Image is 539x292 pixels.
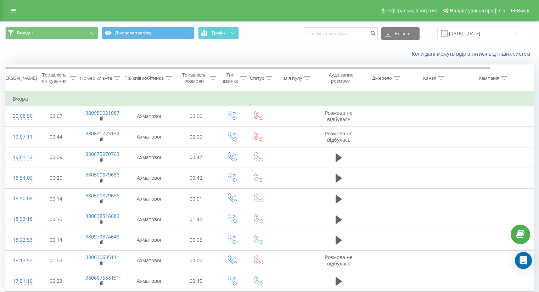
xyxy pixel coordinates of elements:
div: 19:01:32 [13,151,27,164]
a: 380979374648 [85,233,119,240]
div: Open Intercom Messenger [515,252,532,269]
td: Ахматової [124,209,174,230]
a: 380638516082 [85,213,119,219]
button: Джерела трафіку [102,27,195,39]
input: Пошук за номером [303,27,378,40]
span: Вихідні [17,30,33,36]
div: 18:13:53 [13,254,27,268]
a: 380500879686 [85,192,119,199]
div: 18:54:06 [13,171,27,185]
td: 00:09 [34,147,78,168]
td: 00:30 [34,209,78,230]
div: Кампанія [479,75,499,81]
div: Аудіозапис розмови [324,72,358,84]
td: Ахматової [124,106,174,127]
td: Ахматової [124,127,174,147]
div: 18:50:08 [13,192,27,206]
a: 380675970763 [85,151,119,157]
div: 20:08:50 [13,109,27,123]
div: Джерело [372,75,392,81]
td: 00:01 [174,189,218,209]
div: 17:51:10 [13,274,27,288]
button: Графік [198,27,239,39]
td: 00:14 [34,189,78,209]
a: 380630635111 [85,254,119,260]
td: 00:14 [34,230,78,250]
span: Розмова не відбулась [325,109,353,123]
td: 00:00 [174,127,218,147]
td: 00:44 [34,127,78,147]
td: Ахматової [124,230,174,250]
span: Розмова не відбулась [325,254,353,267]
span: Налаштування профілю [450,8,505,13]
div: ПІБ співробітника [124,75,164,81]
span: Реферальна програма [386,8,438,13]
div: Канал [423,75,436,81]
td: 00:00 [174,250,218,271]
td: Ахматової [124,168,174,188]
a: 380500879686 [85,171,119,178]
div: 19:07:11 [13,130,27,144]
div: Тривалість очікування [40,72,68,84]
div: Ім'я пулу [282,75,302,81]
td: 00:20 [34,168,78,188]
td: 00:05 [174,230,218,250]
td: Ахматової [124,250,174,271]
a: 380667558151 [85,274,119,281]
div: Номер клієнта [80,75,112,81]
a: 380631723132 [85,130,119,137]
td: 00:00 [174,106,218,127]
td: 01:03 [34,250,78,271]
div: 18:33:18 [13,212,27,226]
td: 00:23 [34,271,78,291]
td: 00:42 [174,168,218,188]
td: Ахматової [124,189,174,209]
div: Тип дзвінка [223,72,238,84]
button: Вихідні [5,27,98,39]
span: Розмова не відбулась [325,130,353,143]
td: Ахматової [124,147,174,168]
td: 01:42 [174,209,218,230]
div: 18:22:53 [13,233,27,247]
span: Вихід [517,8,529,13]
button: Експорт [381,27,420,40]
div: Статус [250,75,264,81]
div: Тривалість розмови [180,72,208,84]
span: Графік [212,30,226,35]
a: Коли дані можуть відрізнятися вiд інших систем [412,50,534,57]
a: 380980021087 [85,109,119,116]
td: 00:07 [34,106,78,127]
div: [PERSON_NAME] [1,75,37,81]
td: 00:45 [174,271,218,291]
td: 00:47 [174,147,218,168]
td: Ахматової [124,271,174,291]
